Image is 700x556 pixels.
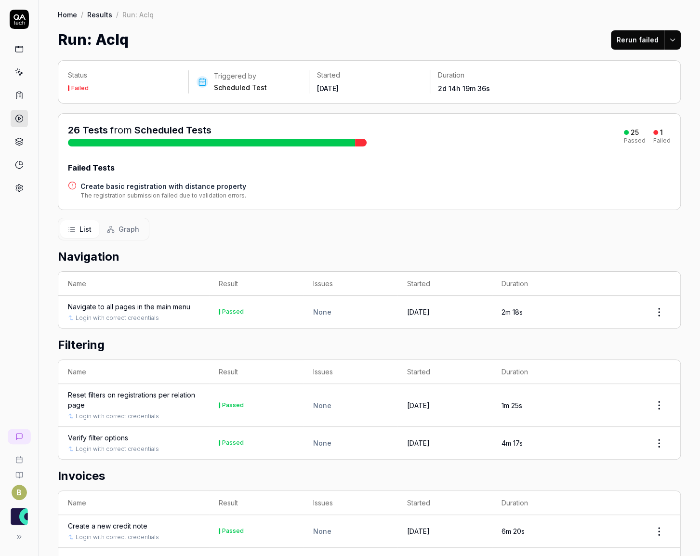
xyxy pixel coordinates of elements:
span: List [79,224,92,234]
h1: Run: AcIq [58,29,129,51]
time: [DATE] [317,84,339,93]
a: Book a call with us [4,448,34,463]
a: New conversation [8,429,31,444]
a: Login with correct credentials [76,445,159,453]
time: 2d 14h 19m 36s [438,84,490,93]
th: Issues [304,491,398,515]
th: Started [397,491,492,515]
th: Duration [492,491,586,515]
div: Run: AcIq [122,10,154,19]
time: [DATE] [407,439,430,447]
span: Graph [119,224,139,234]
div: Passed [624,138,646,144]
div: None [313,400,388,410]
a: Create a new credit note [68,521,147,531]
th: Result [209,360,304,384]
div: The registration submission failed due to validation errors. [80,191,246,200]
a: Verify filter options [68,433,128,443]
div: None [313,307,388,317]
button: List [60,220,99,238]
span: from [110,124,132,136]
p: Status [68,70,181,80]
time: 4m 17s [502,439,523,447]
div: Passed [222,440,244,446]
button: Rerun failed [611,30,664,50]
a: Documentation [4,463,34,479]
div: Passed [222,528,244,534]
div: Failed [71,85,89,91]
th: Issues [304,272,398,296]
time: [DATE] [407,527,430,535]
th: Started [397,272,492,296]
time: 2m 18s [502,308,523,316]
div: 25 [631,128,639,137]
h2: Invoices [58,467,681,485]
time: [DATE] [407,401,430,410]
th: Started [397,360,492,384]
time: 1m 25s [502,401,522,410]
button: B [12,485,27,500]
th: Result [209,491,304,515]
div: Passed [222,309,244,315]
th: Name [58,491,209,515]
div: None [313,526,388,536]
th: Result [209,272,304,296]
a: Scheduled Tests [134,124,211,136]
div: / [116,10,119,19]
div: Failed Tests [68,162,671,173]
span: 26 Tests [68,124,108,136]
time: [DATE] [407,308,430,316]
a: Results [87,10,112,19]
p: Started [317,70,422,80]
h2: Filtering [58,336,681,354]
a: Reset filters on registrations per relation page [68,390,199,410]
time: 6m 20s [502,527,525,535]
th: Issues [304,360,398,384]
div: Passed [222,402,244,408]
h2: Navigation [58,248,681,265]
a: Navigate to all pages in the main menu [68,302,190,312]
div: Failed [653,138,671,144]
button: Graph [99,220,147,238]
th: Name [58,272,209,296]
th: Duration [492,272,586,296]
p: Duration [438,70,542,80]
th: Duration [492,360,586,384]
th: Name [58,360,209,384]
img: AdminPulse - 0475.384.429 Logo [11,508,28,525]
a: Login with correct credentials [76,314,159,322]
div: / [81,10,83,19]
div: Scheduled Test [214,83,267,93]
button: AdminPulse - 0475.384.429 Logo [4,500,34,527]
div: 1 [660,128,663,137]
a: Home [58,10,77,19]
a: Login with correct credentials [76,533,159,542]
div: None [313,438,388,448]
a: Login with correct credentials [76,412,159,421]
a: Create basic registration with distance property [80,181,246,191]
div: Triggered by [214,71,267,81]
